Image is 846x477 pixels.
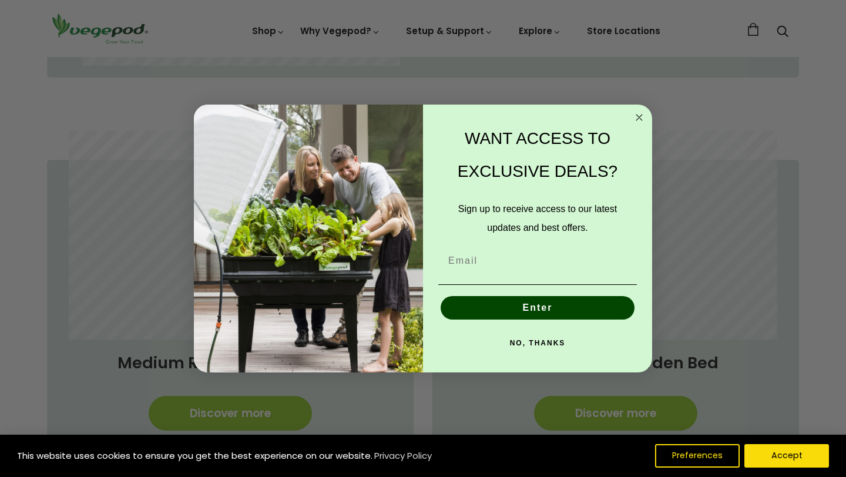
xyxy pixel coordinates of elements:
[372,445,434,466] a: Privacy Policy (opens in a new tab)
[194,105,423,373] img: e9d03583-1bb1-490f-ad29-36751b3212ff.jpeg
[458,129,617,180] span: WANT ACCESS TO EXCLUSIVE DEALS?
[458,204,617,233] span: Sign up to receive access to our latest updates and best offers.
[438,249,637,273] input: Email
[438,284,637,285] img: underline
[744,444,829,468] button: Accept
[438,331,637,355] button: NO, THANKS
[655,444,740,468] button: Preferences
[17,449,372,462] span: This website uses cookies to ensure you get the best experience on our website.
[441,296,634,320] button: Enter
[632,110,646,125] button: Close dialog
